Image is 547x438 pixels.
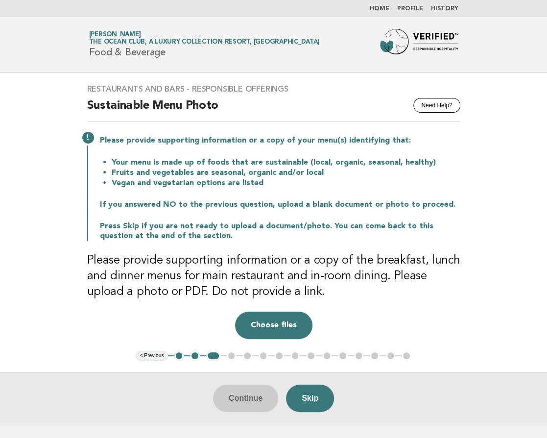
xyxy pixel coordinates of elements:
button: Need Help? [413,98,460,113]
h3: Restaurants and Bars - Responsible Offerings [87,84,460,94]
li: Your menu is made up of foods that are sustainable (local, organic, seasonal, healthy) [112,157,460,168]
button: 3 [206,351,220,361]
h2: Sustainable Menu Photo [87,98,460,122]
button: Skip [286,385,334,412]
li: Fruits and vegetables are seasonal, organic and/or local [112,168,460,178]
h3: Please provide supporting information or a copy of the breakfast, lunch and dinner menus for main... [87,253,460,300]
span: The Ocean Club, a Luxury Collection Resort, [GEOGRAPHIC_DATA] [89,39,320,46]
img: Forbes Travel Guide [380,29,458,60]
p: Press Skip if you are not ready to upload a document/photo. You can come back to this question at... [100,221,460,241]
a: Profile [397,6,423,12]
a: History [431,6,458,12]
h1: Food & Beverage [89,32,320,57]
li: Vegan and vegetarian options are listed [112,178,460,188]
p: Please provide supporting information or a copy of your menu(s) identifying that: [100,136,460,146]
p: If you answered NO to the previous question, upload a blank document or photo to proceed. [100,200,460,210]
button: Choose files [235,312,312,339]
a: Home [370,6,389,12]
button: 2 [190,351,200,361]
a: [PERSON_NAME]The Ocean Club, a Luxury Collection Resort, [GEOGRAPHIC_DATA] [89,31,320,45]
button: < Previous [136,351,167,361]
button: 1 [174,351,184,361]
